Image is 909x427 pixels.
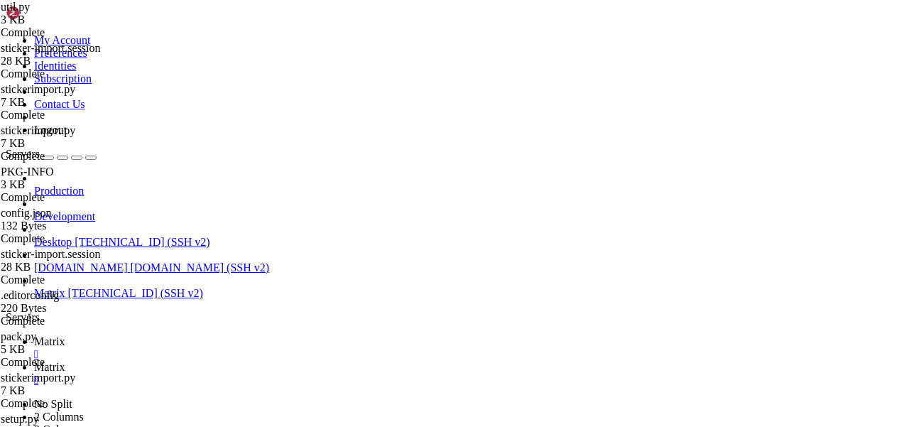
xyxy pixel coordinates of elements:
[1,343,134,356] div: 5 KB
[1,372,75,384] span: stickerimport.py
[1,13,134,26] div: 3 KB
[1,207,52,219] span: config.json
[1,302,134,315] div: 220 Bytes
[1,397,134,410] div: Complete
[1,413,39,425] span: setup.py
[1,178,134,191] div: 3 KB
[6,235,437,247] span: Чтобы просмотреть дополнительные обновления выполните: apt list --upgradable
[1,1,30,13] span: util.py
[1,55,134,67] div: 28 KB
[1,330,134,356] span: pack.py
[6,102,724,114] x-row: Memory usage: 25% IPv4 address for ens18: [TECHNICAL_ID]
[6,114,724,126] x-row: Swap usage: 0%
[6,139,724,151] x-row: * Strictly confined Kubernetes makes edge and IoT secure. Learn how MicroK8s
[6,308,724,320] x-row: Last login: [DATE] from [TECHNICAL_ID]
[6,259,472,271] span: 15 дополнительных обновлений безопасности могут быть применены с помощью ESM Apps.
[1,83,75,95] span: stickerimport.py
[1,207,134,232] span: config.json
[6,320,724,332] x-row: root@server1:~#
[6,54,301,65] span: System information as of Ср 03 сен 2025 21:24:53 UTC
[6,6,724,18] x-row: * Documentation: [URL][DOMAIN_NAME]
[1,150,134,163] div: Complete
[1,109,134,121] div: Complete
[6,199,403,210] span: Расширенное поддержание безопасности (ESM) для Applications выключено.
[1,191,134,204] div: Complete
[102,320,107,332] div: (16, 26)
[1,289,134,315] span: .editorconfig
[1,330,36,342] span: pack.py
[1,274,134,286] div: Complete
[6,90,724,102] x-row: Usage of /: 14.1% of 127.83GB Users logged in: 1
[1,42,134,67] span: sticker-import.session
[1,232,134,245] div: Complete
[1,372,134,397] span: stickerimport.py
[1,124,75,136] span: stickerimport.py
[1,248,134,274] span: sticker-import.session
[1,124,134,150] span: stickerimport.py
[6,223,261,234] span: 1 обновление может быть применено немедленно.
[1,96,134,109] div: 7 KB
[6,151,724,163] x-row: just raised the bar for easy, resilient and secure K8s cluster deployment.
[1,248,101,260] span: sticker-import.session
[1,1,134,26] span: util.py
[1,83,134,109] span: stickerimport.py
[1,42,101,54] span: sticker-import.session
[1,261,134,274] div: 28 KB
[6,271,341,283] span: Подробнее о включении службы ESM Apps at [URL][DOMAIN_NAME]
[1,67,134,80] div: Complete
[1,137,134,150] div: 7 KB
[1,166,54,178] span: PKG-INFO
[1,166,134,191] span: PKG-INFO
[6,18,724,30] x-row: * Management: [URL][DOMAIN_NAME]
[6,175,724,187] x-row: [URL][DOMAIN_NAME]
[1,220,134,232] div: 132 Bytes
[1,356,134,369] div: Complete
[1,384,134,397] div: 7 KB
[1,26,134,39] div: Complete
[6,30,724,42] x-row: * Support: [URL][DOMAIN_NAME]
[1,289,59,301] span: .editorconfig
[6,78,724,90] x-row: System load: 0.16 Processes: 277
[1,315,134,328] div: Complete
